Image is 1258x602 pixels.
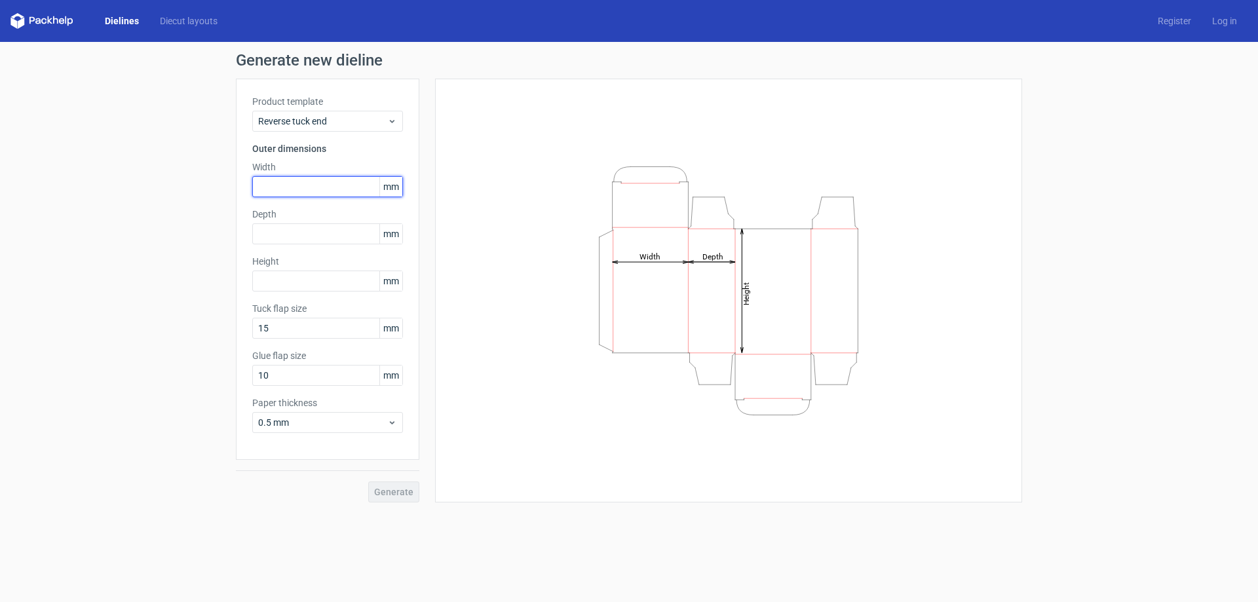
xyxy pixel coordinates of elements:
tspan: Height [742,282,751,305]
span: Reverse tuck end [258,115,387,128]
span: mm [379,271,402,291]
label: Glue flap size [252,349,403,362]
tspan: Width [639,252,660,261]
label: Width [252,160,403,174]
label: Height [252,255,403,268]
span: mm [379,224,402,244]
a: Log in [1202,14,1248,28]
a: Dielines [94,14,149,28]
tspan: Depth [702,252,723,261]
label: Paper thickness [252,396,403,409]
span: mm [379,177,402,197]
span: mm [379,366,402,385]
span: 0.5 mm [258,416,387,429]
span: mm [379,318,402,338]
a: Diecut layouts [149,14,228,28]
label: Tuck flap size [252,302,403,315]
label: Product template [252,95,403,108]
h3: Outer dimensions [252,142,403,155]
label: Depth [252,208,403,221]
a: Register [1147,14,1202,28]
h1: Generate new dieline [236,52,1022,68]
